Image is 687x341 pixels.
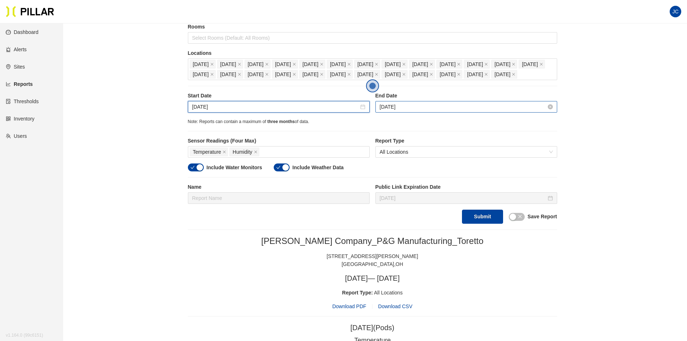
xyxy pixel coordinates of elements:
[193,148,221,156] span: Temperature
[188,23,557,31] label: Rooms
[210,62,214,67] span: close
[190,165,195,170] span: check
[192,103,359,111] input: Jul 15, 2025
[457,73,461,77] span: close
[375,92,557,100] label: End Date
[380,147,553,157] span: All Locations
[292,62,296,67] span: close
[375,183,557,191] label: Public Link Expiration Date
[188,252,557,260] div: [STREET_ADDRESS][PERSON_NAME]
[512,73,515,77] span: close
[188,260,557,268] div: [GEOGRAPHIC_DATA] , OH
[484,73,488,77] span: close
[188,118,557,125] div: Note: Reports can contain a maximum of of data.
[6,29,39,35] a: dashboardDashboard
[220,60,236,68] span: [DATE]
[188,92,370,100] label: Start Date
[402,73,406,77] span: close
[342,290,373,296] span: Report Type:
[188,289,557,297] div: All Locations
[357,70,373,78] span: [DATE]
[380,103,546,111] input: Jul 15, 2025
[412,70,428,78] span: [DATE]
[6,116,35,122] a: qrcodeInventory
[548,104,553,109] span: close-circle
[366,79,379,92] button: Open the dialog
[238,62,241,67] span: close
[220,70,236,78] span: [DATE]
[188,183,370,191] label: Name
[522,60,538,68] span: [DATE]
[402,62,406,67] span: close
[375,62,378,67] span: close
[223,150,226,154] span: close
[385,60,401,68] span: [DATE]
[494,70,510,78] span: [DATE]
[188,274,557,283] h3: [DATE] — [DATE]
[188,49,557,57] label: Locations
[518,214,522,219] span: close
[320,62,323,67] span: close
[248,70,264,78] span: [DATE]
[265,62,269,67] span: close
[6,99,39,104] a: exceptionThresholds
[330,60,346,68] span: [DATE]
[440,60,455,68] span: [DATE]
[357,60,373,68] span: [DATE]
[238,73,241,77] span: close
[540,62,543,67] span: close
[207,164,262,171] label: Include Water Monitors
[254,150,257,154] span: close
[303,70,318,78] span: [DATE]
[248,60,264,68] span: [DATE]
[330,70,346,78] span: [DATE]
[347,62,351,67] span: close
[188,192,370,204] input: Report Name
[193,60,209,68] span: [DATE]
[188,137,370,145] label: Sensor Readings (Four Max)
[457,62,461,67] span: close
[378,303,413,309] span: Download CSV
[6,64,25,70] a: environmentSites
[267,119,295,124] span: three months
[672,6,678,17] span: JC
[332,302,366,310] span: Download PDF
[467,60,483,68] span: [DATE]
[528,213,557,220] label: Save Report
[275,70,291,78] span: [DATE]
[188,236,557,246] h2: [PERSON_NAME] Company_P&G Manufacturing_Toretto
[6,81,33,87] a: line-chartReports
[6,133,27,139] a: teamUsers
[385,70,401,78] span: [DATE]
[512,62,515,67] span: close
[412,60,428,68] span: [DATE]
[292,73,296,77] span: close
[320,73,323,77] span: close
[351,322,395,333] div: [DATE] (Pods)
[494,60,510,68] span: [DATE]
[462,210,503,224] button: Submit
[193,70,209,78] span: [DATE]
[430,73,433,77] span: close
[275,60,291,68] span: [DATE]
[380,194,546,202] input: Sep 18, 2025
[484,62,488,67] span: close
[375,137,557,145] label: Report Type
[265,73,269,77] span: close
[292,164,344,171] label: Include Weather Data
[375,73,378,77] span: close
[347,73,351,77] span: close
[6,6,54,17] img: Pillar Technologies
[467,70,483,78] span: [DATE]
[440,70,455,78] span: [DATE]
[303,60,318,68] span: [DATE]
[276,165,281,170] span: check
[6,47,27,52] a: alertAlerts
[210,73,214,77] span: close
[430,62,433,67] span: close
[233,148,252,156] span: Humidity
